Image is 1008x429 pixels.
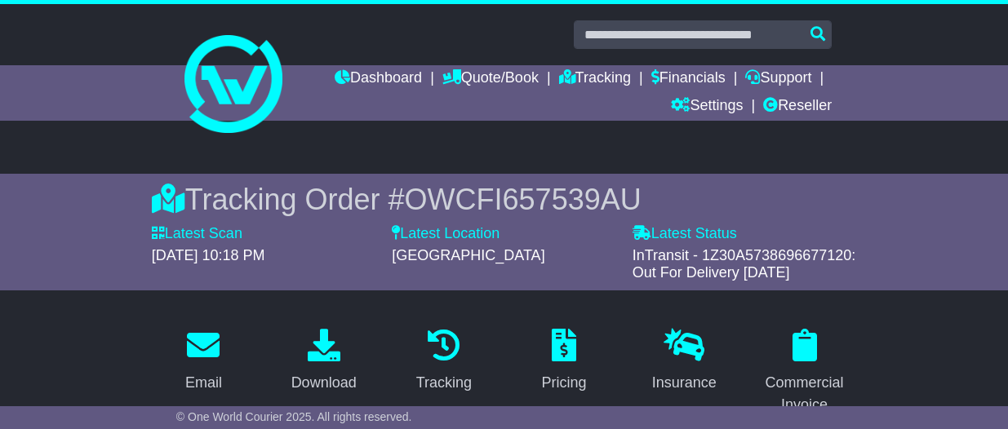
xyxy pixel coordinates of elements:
a: Insurance [642,323,727,400]
div: Commercial Invoice [763,372,846,416]
span: © One World Courier 2025. All rights reserved. [176,410,412,423]
a: Support [745,65,811,93]
a: Tracking [406,323,482,400]
label: Latest Status [633,225,737,243]
div: Download [291,372,357,394]
a: Download [281,323,367,400]
a: Tracking [559,65,631,93]
span: InTransit - 1Z30A5738696677120: Out For Delivery [DATE] [633,247,856,281]
a: Financials [651,65,726,93]
label: Latest Scan [152,225,242,243]
a: Email [175,323,233,400]
label: Latest Location [392,225,500,243]
div: Tracking Order # [152,182,856,217]
a: Dashboard [335,65,422,93]
div: Email [185,372,222,394]
div: Pricing [542,372,587,394]
span: [DATE] 10:18 PM [152,247,265,263]
a: Pricing [531,323,597,400]
span: [GEOGRAPHIC_DATA] [392,247,544,263]
div: Tracking [416,372,472,394]
a: Commercial Invoice [753,323,856,422]
div: Insurance [652,372,717,394]
span: OWCFI657539AU [405,183,642,216]
a: Reseller [763,93,832,121]
a: Settings [671,93,743,121]
a: Quote/Book [442,65,539,93]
